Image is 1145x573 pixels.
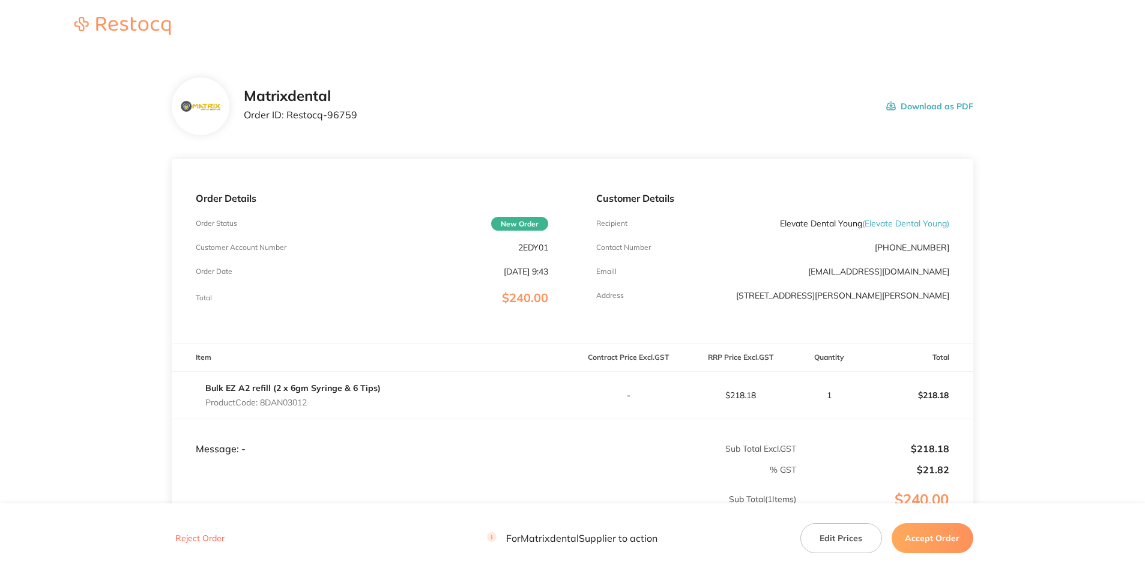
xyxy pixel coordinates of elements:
button: Accept Order [892,523,973,553]
p: Order Details [196,193,548,204]
button: Download as PDF [886,88,973,125]
img: c2YydnlvZQ [181,102,220,112]
th: Quantity [797,344,861,372]
p: $218.18 [685,390,796,400]
span: $240.00 [502,290,548,305]
p: Sub Total Excl. GST [573,444,796,453]
p: Customer Details [596,193,949,204]
p: Total [196,294,212,302]
p: % GST [172,465,796,474]
button: Edit Prices [800,523,882,553]
p: 1 [797,390,860,400]
p: Order ID: Restocq- 96759 [244,109,357,120]
p: $218.18 [862,381,973,410]
p: Order Status [196,219,237,228]
p: Recipient [596,219,627,228]
p: Product Code: 8DAN03012 [205,398,381,407]
p: Emaill [596,267,617,276]
p: Order Date [196,267,232,276]
th: Total [861,344,973,372]
a: Restocq logo [62,17,183,37]
td: Message: - [172,419,572,455]
p: - [573,390,684,400]
p: $218.18 [797,443,949,454]
p: [DATE] 9:43 [504,267,548,276]
p: Address [596,291,624,300]
p: [STREET_ADDRESS][PERSON_NAME][PERSON_NAME] [736,291,949,300]
h2: Matrixdental [244,88,357,105]
th: RRP Price Excl. GST [684,344,797,372]
span: ( Elevate Dental Young ) [862,218,949,229]
p: [PHONE_NUMBER] [875,243,949,252]
a: Bulk EZ A2 refill (2 x 6gm Syringe & 6 Tips) [205,383,381,393]
p: $21.82 [797,464,949,475]
p: Contact Number [596,243,651,252]
a: [EMAIL_ADDRESS][DOMAIN_NAME] [808,266,949,277]
p: Elevate Dental Young [780,219,949,228]
p: Customer Account Number [196,243,286,252]
button: Reject Order [172,533,228,544]
img: Restocq logo [62,17,183,35]
p: Sub Total ( 1 Items) [172,494,796,528]
th: Item [172,344,572,372]
th: Contract Price Excl. GST [572,344,684,372]
p: $240.00 [797,491,973,532]
p: For Matrixdental Supplier to action [487,533,657,544]
p: 2EDY01 [518,243,548,252]
span: New Order [491,217,548,231]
